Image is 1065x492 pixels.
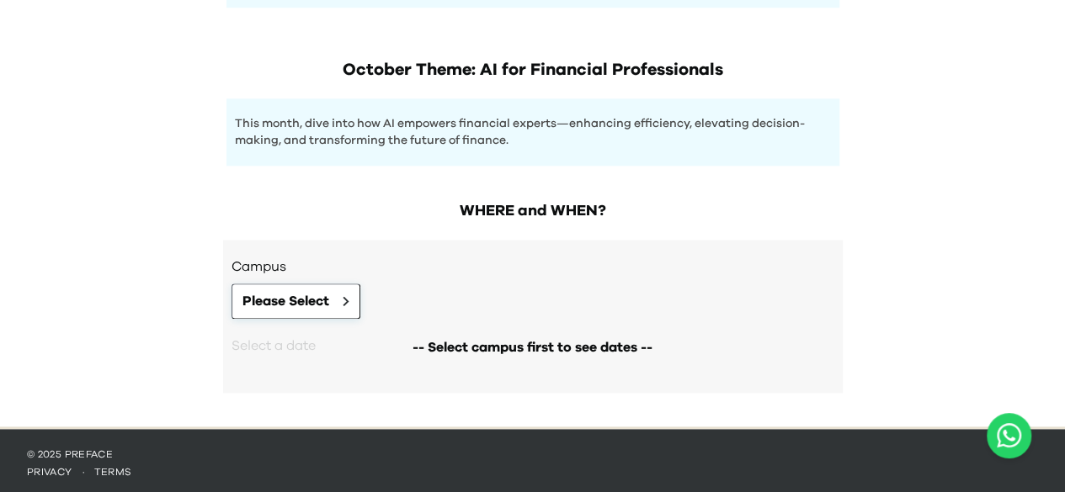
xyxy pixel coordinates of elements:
span: -- Select campus first to see dates -- [413,337,652,357]
a: Chat with us on WhatsApp [987,413,1031,458]
button: Open WhatsApp chat [987,413,1031,458]
h2: WHERE and WHEN? [223,199,843,223]
h3: Campus [232,257,834,277]
p: This month, dive into how AI empowers financial experts—enhancing efficiency, elevating decision-... [235,115,831,149]
h1: October Theme: AI for Financial Professionals [226,58,839,82]
p: © 2025 Preface [27,447,1038,461]
span: Please Select [242,291,329,311]
a: privacy [27,467,72,477]
button: Please Select [232,283,360,319]
span: · [72,467,94,477]
a: terms [94,467,132,477]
